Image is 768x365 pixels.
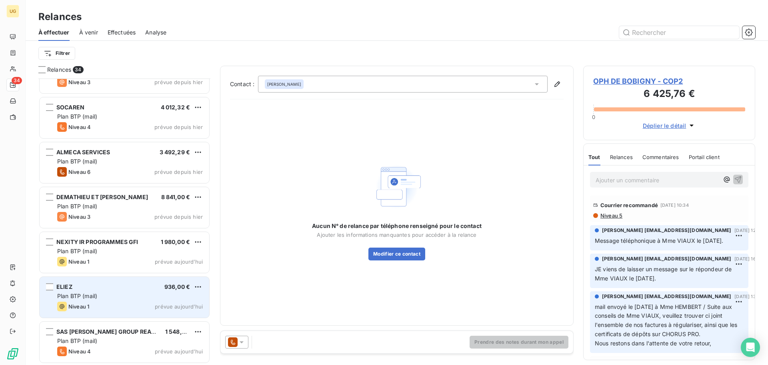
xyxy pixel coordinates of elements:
span: Relances [610,154,633,160]
span: [DATE] 13:21 [734,294,762,299]
span: JE viens de laisser un message sur le répondeur de Mme VIAUX le [DATE]. [595,266,734,282]
img: Empty state [371,161,422,213]
label: Contact : [230,80,258,88]
button: Modifier ce contact [368,248,425,260]
span: prévue aujourd’hui [155,303,203,310]
span: prévue depuis hier [154,124,203,130]
span: 1 980,00 € [161,238,190,245]
span: ALMECA SERVICES [56,149,110,155]
span: 8 841,00 € [161,194,190,200]
span: 34 [73,66,83,73]
span: Message téléphonique à Mme VIAUX le [DATE]. [595,237,723,244]
img: Logo LeanPay [6,347,19,360]
span: DEMATHIEU ET [PERSON_NAME] [56,194,148,200]
span: Ajouter les informations manquantes pour accéder à la relance [317,232,476,238]
span: Commentaires [642,154,679,160]
span: mail envoyé le [DATE] à Mme HEMBERT / Suite aux conseils de Mme VIAUX, veuillez trouver ci joint ... [595,303,739,338]
span: Plan BTP (mail) [57,158,97,165]
div: grid [38,79,210,365]
span: 34 [12,77,22,84]
span: Nous restons dans l'attente de votre retour, [595,340,712,347]
button: Filtrer [38,47,75,60]
span: OPH DE BOBIGNY - COP2 [593,76,745,87]
span: SAS [PERSON_NAME] GROUP REAL ESTATE [56,328,177,335]
span: [DATE] 12:52 [734,228,763,233]
span: NEXITY IR PROGRAMMES GFI [56,238,138,245]
span: Courrier recommandé [600,202,658,208]
span: Plan BTP (mail) [57,203,97,210]
span: [PERSON_NAME] [EMAIL_ADDRESS][DOMAIN_NAME] [602,227,731,234]
span: Portail client [689,154,720,160]
button: Déplier le détail [640,121,698,130]
span: Plan BTP (mail) [57,113,97,120]
span: Niveau 1 [68,258,89,265]
span: prévue depuis hier [154,214,203,220]
span: [DATE] 10:34 [660,203,689,208]
span: 936,00 € [164,283,190,290]
span: Niveau 4 [68,348,91,355]
span: [PERSON_NAME] [267,81,301,87]
span: 4 012,32 € [161,104,190,111]
span: prévue depuis hier [154,79,203,85]
span: prévue depuis hier [154,169,203,175]
span: ELIEZ [56,283,72,290]
span: Plan BTP (mail) [57,337,97,344]
span: [PERSON_NAME] [EMAIL_ADDRESS][DOMAIN_NAME] [602,255,731,262]
button: Prendre des notes durant mon appel [470,336,568,349]
span: Niveau 1 [68,303,89,310]
input: Rechercher [619,26,739,39]
span: Niveau 4 [68,124,91,130]
span: SOCAREN [56,104,84,111]
span: Niveau 6 [68,169,90,175]
span: Plan BTP (mail) [57,292,97,299]
div: UG [6,5,19,18]
span: Déplier le détail [643,121,686,130]
span: 0 [592,114,595,120]
span: Niveau 3 [68,214,90,220]
span: 1 548,60 € [165,328,195,335]
span: Tout [588,154,600,160]
span: prévue aujourd’hui [155,348,203,355]
span: À effectuer [38,28,70,36]
span: Aucun N° de relance par téléphone renseigné pour le contact [312,222,482,230]
div: Open Intercom Messenger [741,338,760,357]
span: Niveau 3 [68,79,90,85]
span: [DATE] 16:24 [734,256,763,261]
h3: Relances [38,10,82,24]
h3: 6 425,76 € [593,87,745,103]
span: Relances [47,66,71,74]
span: [PERSON_NAME] [EMAIL_ADDRESS][DOMAIN_NAME] [602,293,731,300]
span: À venir [79,28,98,36]
span: Plan BTP (mail) [57,248,97,254]
span: Niveau 5 [600,212,622,219]
span: Analyse [145,28,166,36]
span: Effectuées [108,28,136,36]
span: prévue aujourd’hui [155,258,203,265]
span: 3 492,29 € [160,149,190,155]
